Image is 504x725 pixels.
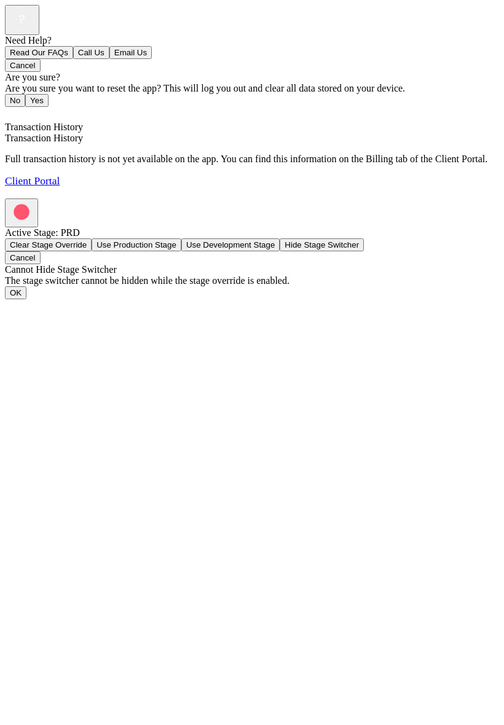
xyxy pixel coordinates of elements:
div: Are you sure? [5,72,499,83]
span: Transaction History [5,133,83,143]
div: Cannot Hide Stage Switcher [5,264,499,275]
button: Hide Stage Switcher [280,238,364,251]
button: Read Our FAQs [5,46,73,59]
span: Transaction History [5,122,83,132]
button: No [5,94,25,107]
button: Use Development Stage [181,238,280,251]
span: Back [12,111,33,121]
button: Email Us [109,46,152,59]
div: The stage switcher cannot be hidden while the stage override is enabled. [5,275,499,286]
div: Are you sure you want to reset the app? This will log you out and clear all data stored on your d... [5,83,499,94]
button: Yes [25,94,49,107]
button: Cancel [5,251,41,264]
button: Use Production Stage [92,238,181,251]
p: Full transaction history is not yet available on the app. You can find this information on the Bi... [5,154,499,165]
div: Need Help? [5,35,499,46]
button: Cancel [5,59,41,72]
button: Clear Stage Override [5,238,92,251]
a: Client Portal [5,174,60,187]
div: Active Stage: PRD [5,227,499,238]
button: OK [5,286,26,299]
button: Call Us [73,46,109,59]
a: Back [5,111,33,121]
